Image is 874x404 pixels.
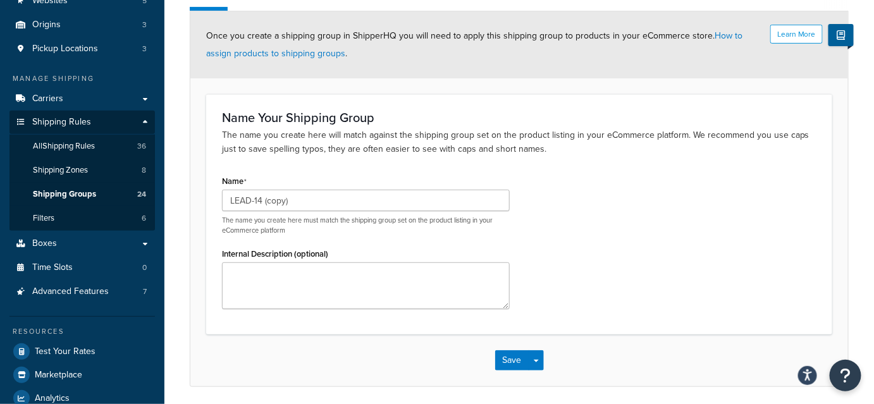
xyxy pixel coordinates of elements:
[222,176,247,187] label: Name
[33,189,96,200] span: Shipping Groups
[9,183,155,206] a: Shipping Groups24
[9,87,155,111] a: Carriers
[137,141,146,152] span: 36
[142,165,146,176] span: 8
[142,44,147,54] span: 3
[142,262,147,273] span: 0
[828,24,854,46] button: Show Help Docs
[9,37,155,61] a: Pickup Locations3
[206,29,742,60] span: Once you create a shipping group in ShipperHQ you will need to apply this shipping group to produ...
[495,350,529,370] button: Save
[142,20,147,30] span: 3
[35,393,70,404] span: Analytics
[142,213,146,224] span: 6
[9,326,155,337] div: Resources
[9,232,155,255] a: Boxes
[33,141,95,152] span: All Shipping Rules
[32,262,73,273] span: Time Slots
[9,256,155,279] a: Time Slots0
[137,189,146,200] span: 24
[9,183,155,206] li: Shipping Groups
[35,346,95,357] span: Test Your Rates
[9,73,155,84] div: Manage Shipping
[32,20,61,30] span: Origins
[222,249,328,259] label: Internal Description (optional)
[9,159,155,182] li: Shipping Zones
[9,111,155,231] li: Shipping Rules
[9,280,155,303] li: Advanced Features
[143,286,147,297] span: 7
[9,135,155,158] a: AllShipping Rules36
[770,25,823,44] button: Learn More
[33,165,88,176] span: Shipping Zones
[32,44,98,54] span: Pickup Locations
[222,216,510,235] p: The name you create here must match the shipping group set on the product listing in your eCommer...
[9,207,155,230] a: Filters6
[9,13,155,37] a: Origins3
[9,280,155,303] a: Advanced Features7
[32,117,91,128] span: Shipping Rules
[9,340,155,363] a: Test Your Rates
[9,207,155,230] li: Filters
[32,286,109,297] span: Advanced Features
[9,111,155,134] a: Shipping Rules
[9,256,155,279] li: Time Slots
[9,37,155,61] li: Pickup Locations
[222,128,816,156] p: The name you create here will match against the shipping group set on the product listing in your...
[9,364,155,386] a: Marketplace
[33,213,54,224] span: Filters
[32,238,57,249] span: Boxes
[35,370,82,381] span: Marketplace
[222,111,816,125] h3: Name Your Shipping Group
[32,94,63,104] span: Carriers
[9,13,155,37] li: Origins
[9,159,155,182] a: Shipping Zones8
[830,360,861,391] button: Open Resource Center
